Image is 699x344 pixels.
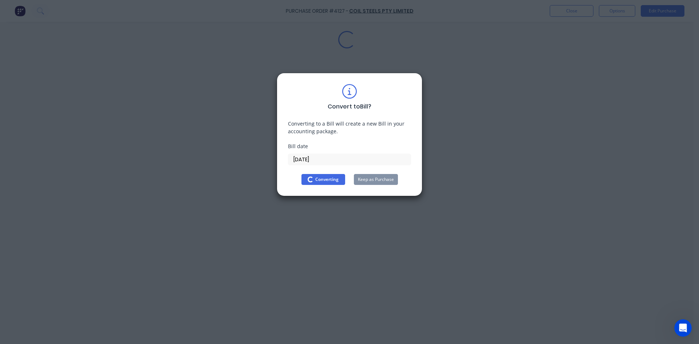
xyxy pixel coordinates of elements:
button: Keep as Purchase [354,174,398,185]
div: Converting to a Bill will create a new Bill in your accounting package. [288,120,411,135]
button: Converting [301,174,345,185]
iframe: Intercom live chat [674,319,692,337]
span: Converting [315,176,339,183]
div: Bill date [288,142,411,150]
div: Convert to Bill ? [328,102,371,111]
